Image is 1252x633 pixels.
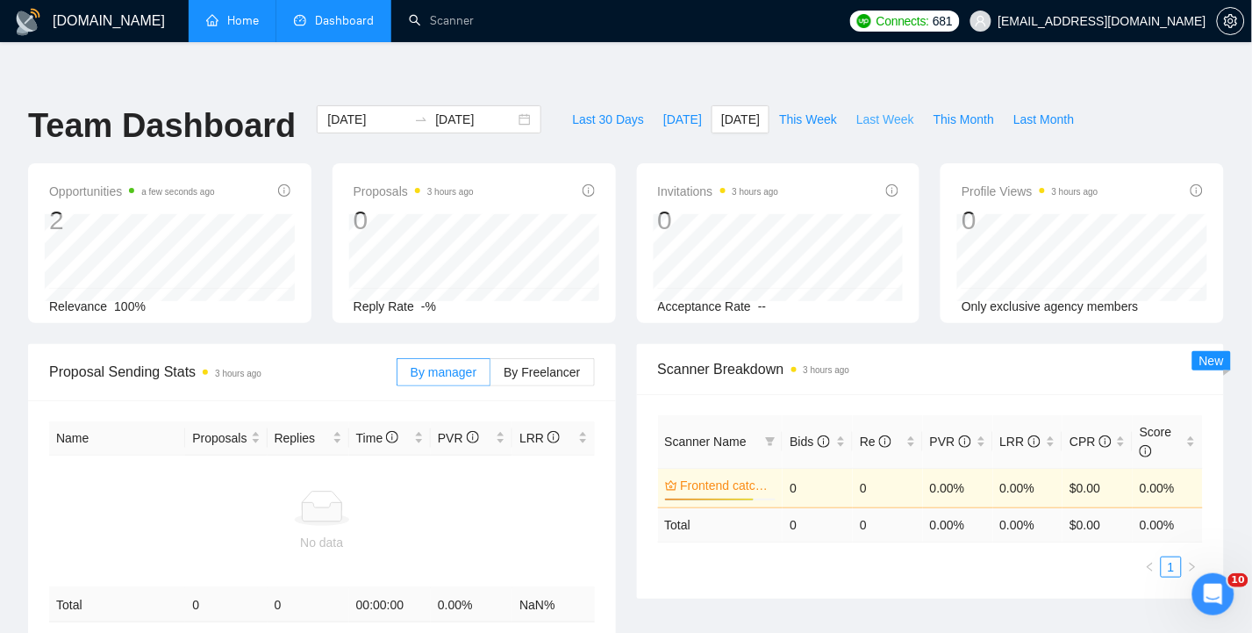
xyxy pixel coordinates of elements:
button: [DATE] [654,105,712,133]
time: 3 hours ago [1052,187,1098,197]
th: Name [49,421,185,456]
td: 0.00 % [431,588,512,622]
li: Next Page [1182,557,1203,578]
span: filter [765,436,776,447]
td: 00:00:00 [349,588,431,622]
td: 0.00% [1133,468,1203,507]
span: By manager [411,365,476,379]
span: Proposal Sending Stats [49,361,397,383]
iframe: Intercom live chat [1192,573,1234,615]
span: 10 [1228,573,1248,587]
span: Acceptance Rate [658,299,752,313]
span: info-circle [879,435,891,448]
span: This Week [779,110,837,129]
td: 0 [853,468,923,507]
time: 3 hours ago [804,365,850,375]
button: right [1182,557,1203,578]
span: info-circle [1140,445,1152,457]
div: 2 [49,204,215,237]
span: info-circle [278,184,290,197]
span: Score [1140,425,1172,458]
span: swap-right [414,112,428,126]
td: 0 [783,468,853,507]
span: Scanner Name [665,435,747,449]
span: left [1145,562,1155,572]
a: Frontend catch-all - long description [681,476,773,495]
button: [DATE] [712,105,769,133]
span: filter [762,428,779,455]
time: a few seconds ago [141,187,214,197]
div: 0 [962,204,1098,237]
span: Last 30 Days [572,110,644,129]
time: 3 hours ago [733,187,779,197]
td: $ 0.00 [1062,507,1133,542]
td: Total [49,588,185,622]
span: Connects: [876,11,929,31]
td: $0.00 [1062,468,1133,507]
td: 0 [783,507,853,542]
img: logo [14,8,42,36]
span: Last Week [856,110,914,129]
span: 100% [114,299,146,313]
th: Replies [268,421,349,456]
span: -- [758,299,766,313]
button: This Month [924,105,1004,133]
input: Start date [327,110,407,129]
span: Reply Rate [354,299,414,313]
span: 681 [933,11,952,31]
td: 0 [268,588,349,622]
span: info-circle [1191,184,1203,197]
span: This Month [934,110,994,129]
span: Dashboard [315,13,374,28]
div: No data [56,533,588,552]
span: Relevance [49,299,107,313]
input: End date [435,110,515,129]
td: 0 [853,507,923,542]
span: Invitations [658,181,779,202]
h1: Team Dashboard [28,105,296,147]
span: Scanner Breakdown [658,358,1204,380]
td: 0.00 % [1133,507,1203,542]
td: NaN % [512,588,594,622]
span: info-circle [886,184,898,197]
span: user [975,15,987,27]
div: 0 [658,204,779,237]
span: PVR [930,435,971,449]
th: Proposals [185,421,267,456]
span: Proposals [354,181,474,202]
span: info-circle [386,431,398,443]
span: PVR [438,431,479,445]
span: info-circle [959,435,971,448]
button: This Week [769,105,847,133]
span: info-circle [583,184,595,197]
button: Last Week [847,105,924,133]
span: to [414,112,428,126]
span: right [1187,562,1198,572]
td: 0.00% [993,468,1063,507]
div: 0 [354,204,474,237]
td: 0.00 % [923,507,993,542]
span: info-circle [467,431,479,443]
td: Total [658,507,783,542]
time: 3 hours ago [427,187,474,197]
span: By Freelancer [504,365,580,379]
span: Re [860,435,891,449]
span: crown [665,479,677,492]
a: searchScanner [409,13,474,28]
span: [DATE] [721,110,760,129]
span: info-circle [547,431,560,443]
a: homeHome [206,13,259,28]
a: setting [1217,14,1245,28]
span: dashboard [294,14,306,26]
span: Replies [275,428,329,448]
img: upwork-logo.png [857,14,871,28]
li: Previous Page [1140,557,1161,578]
span: Opportunities [49,181,215,202]
span: setting [1218,14,1244,28]
span: info-circle [1099,435,1112,448]
span: Time [356,431,398,445]
time: 3 hours ago [215,369,261,378]
td: 0.00% [923,468,993,507]
span: Only exclusive agency members [962,299,1139,313]
span: -% [421,299,436,313]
